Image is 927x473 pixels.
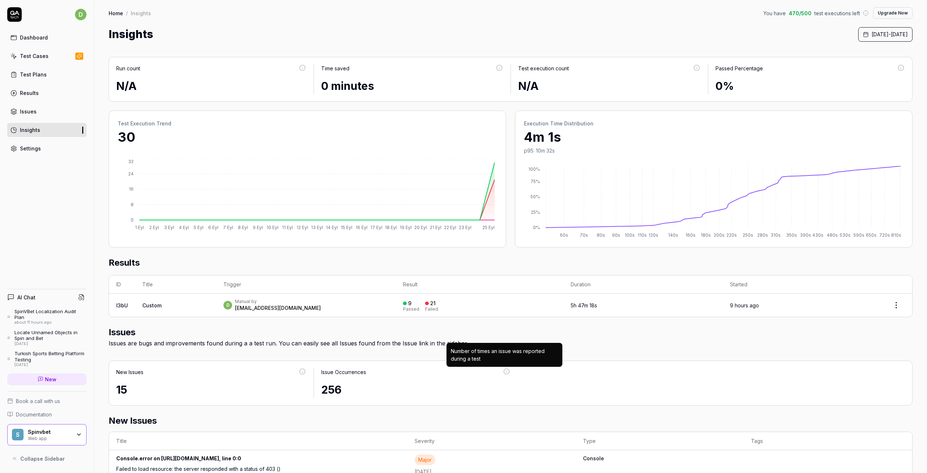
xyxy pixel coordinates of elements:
tspan: 13 Eyl [311,225,323,230]
tspan: 4 Eyl [179,225,189,230]
div: 0% [716,78,905,94]
p: 30 [118,127,497,147]
tspan: 8 [131,202,134,207]
tspan: 0% [533,225,540,230]
a: New [7,373,87,385]
div: [DATE] [14,341,87,347]
div: Issue Occurrences [321,368,366,376]
tspan: 280s [757,232,768,238]
div: Spinvbet [28,429,71,435]
button: Collapse Sidebar [7,451,87,466]
th: Severity [407,432,576,450]
tspan: 200s [714,232,725,238]
tspan: 24 [128,171,134,177]
a: Results [7,86,87,100]
div: Insights [131,9,151,17]
div: Results [20,89,39,97]
span: test executions left [814,9,860,17]
button: SSpinvbetWeb app [7,424,87,446]
p: p95: 10m 32s [524,147,903,154]
h4: AI Chat [17,294,35,301]
a: Settings [7,141,87,155]
tspan: 21 Eyl [430,225,441,230]
tspan: 60s [560,232,568,238]
a: SpinVBet Localization Audit Planabout 11 hours ago [7,308,87,325]
a: Home [109,9,123,17]
h2: Results [109,256,913,275]
tspan: 50% [530,194,540,199]
span: Custom [142,302,162,308]
a: l3bU [116,302,128,308]
time: 9 hours ago [730,302,759,308]
a: Test Cases [7,49,87,63]
div: Test Plans [20,71,47,78]
div: 9 [408,300,411,307]
h2: Test Execution Trend [118,120,497,127]
tspan: 10 Eyl [267,225,278,230]
tspan: 5 Eyl [194,225,204,230]
th: Type [576,432,744,450]
tspan: 75% [530,179,540,184]
div: Manual by [235,299,321,304]
tspan: 2 Eyl [149,225,159,230]
th: Duration [563,275,722,294]
span: [DATE] - [DATE] [872,30,908,38]
tspan: 310s [771,232,781,238]
div: Settings [20,145,41,152]
h2: New Issues [109,414,913,427]
p: 4m 1s [524,127,903,147]
th: Title [135,275,216,294]
tspan: 160s [685,232,696,238]
span: S [12,429,24,440]
tspan: 140s [668,232,678,238]
tspan: 100% [528,166,540,172]
div: Console.error on [URL][DOMAIN_NAME], line 0:0 [116,455,352,465]
th: Result [396,275,563,294]
tspan: 8 Eyl [238,225,248,230]
th: Started [723,275,880,294]
h1: Insights [109,26,153,42]
tspan: 32 [128,159,134,164]
th: Tags [744,432,912,450]
a: Locate Unnamed Objects in Spin and Bet[DATE] [7,329,87,346]
tspan: 16 [129,186,134,192]
div: about 11 hours ago [14,320,87,325]
div: 0 minutes [321,78,504,94]
tspan: 110s [638,232,647,238]
h2: Execution Time Distribution [524,120,903,127]
div: SpinVBet Localization Audit Plan [14,308,87,320]
div: Turkish Sports Betting Platform Testing [14,350,87,362]
th: Title [109,432,407,450]
tspan: 590s [853,232,864,238]
button: [DATE]-[DATE] [858,27,913,42]
tspan: 1 Eyl [135,225,144,230]
div: Passed Percentage [716,65,763,72]
tspan: 15 Eyl [341,225,352,230]
tspan: 23 Eyl [459,225,471,230]
tspan: 810s [891,232,901,238]
b: Console [583,455,737,462]
span: New [45,376,56,383]
tspan: 3 Eyl [164,225,174,230]
button: Upgrade Now [873,7,913,19]
span: 470 / 500 [789,9,811,17]
tspan: 11 Eyl [282,225,293,230]
tspan: 17 Eyl [370,225,382,230]
div: Passed [403,307,419,311]
th: ID [109,275,135,294]
div: Locate Unnamed Objects in Spin and Bet [14,329,87,341]
div: Insights [20,126,40,134]
tspan: 70s [580,232,588,238]
time: 5h 47m 18s [571,302,597,308]
span: Documentation [16,411,52,418]
div: Run count [116,65,140,72]
a: Dashboard [7,30,87,45]
div: Issues [20,108,37,115]
div: [EMAIL_ADDRESS][DOMAIN_NAME] [235,304,321,312]
tspan: 530s [840,232,851,238]
tspan: 390s [800,232,811,238]
tspan: 90s [612,232,620,238]
tspan: 480s [827,232,838,238]
div: / [126,9,128,17]
div: Failed [425,307,438,311]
